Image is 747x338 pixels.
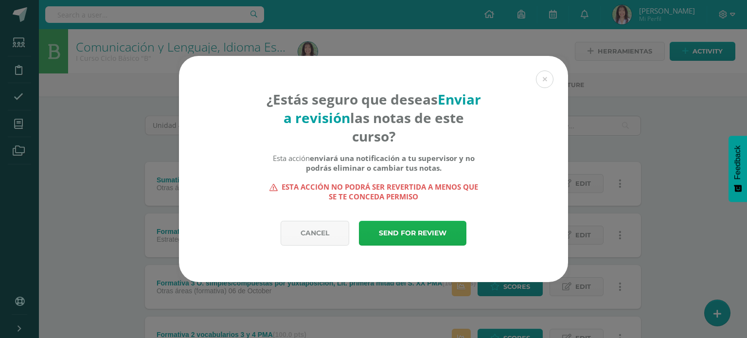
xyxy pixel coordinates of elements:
a: Send for review [359,221,466,246]
strong: Enviar a revisión [284,90,481,127]
span: Feedback [733,145,742,179]
b: enviará una notificación a tu supervisor y no podrás eliminar o cambiar tus notas. [306,153,475,173]
button: Feedback - Mostrar encuesta [729,136,747,202]
div: Esta acción [266,153,481,173]
button: Close (Esc) [536,71,553,88]
a: Cancel [281,221,349,246]
strong: Esta acción no podrá ser revertida a menos que se te conceda permiso [266,182,481,201]
h4: ¿Estás seguro que deseas las notas de este curso? [266,90,481,145]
